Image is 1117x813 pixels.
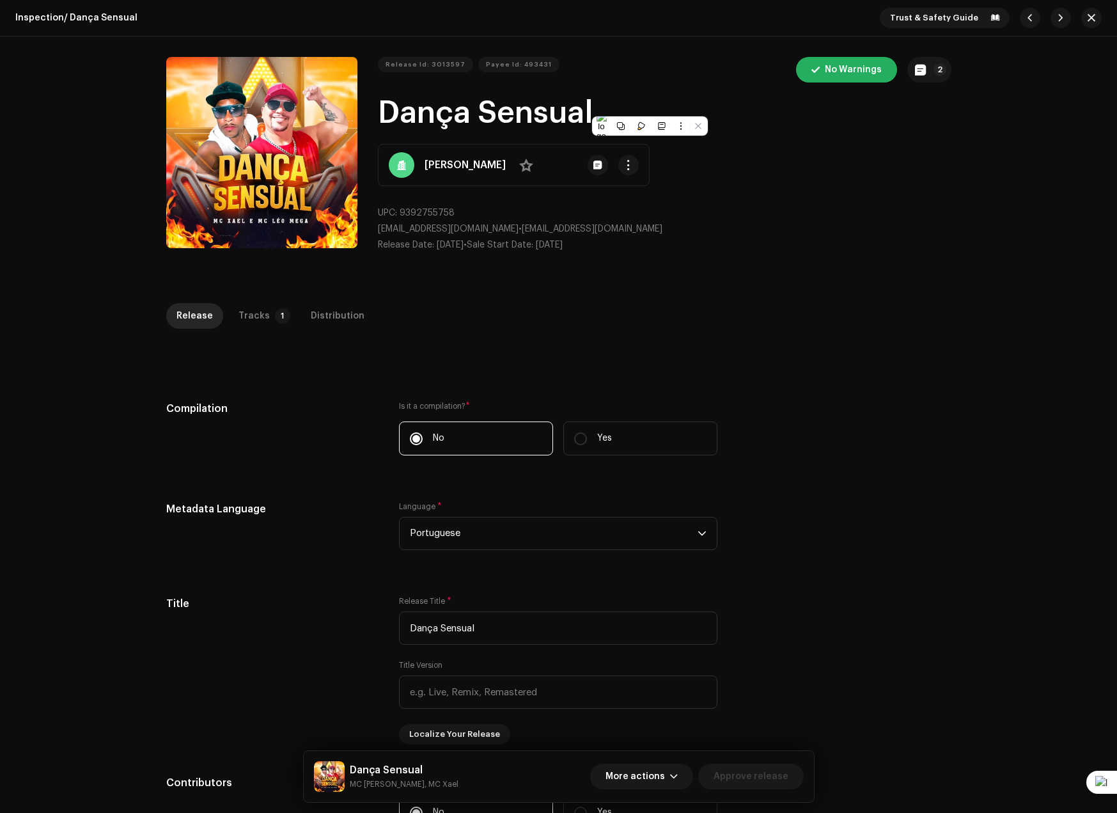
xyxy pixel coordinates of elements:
[536,241,563,249] span: [DATE]
[399,660,442,670] label: Title Version
[399,401,717,411] label: Is it a compilation?
[166,401,379,416] h5: Compilation
[378,241,467,249] span: •
[386,52,465,77] span: Release Id: 3013597
[166,596,379,612] h5: Title
[486,52,552,77] span: Payee Id: 493431
[378,209,397,217] span: UPC:
[437,241,464,249] span: [DATE]
[314,761,345,792] img: 49d6ea08-138d-46ab-b72b-b3224e692b26
[410,517,698,549] span: Portuguese
[409,722,500,747] span: Localize Your Release
[399,501,442,512] label: Language
[400,209,455,217] span: 9392755758
[378,225,519,233] span: [EMAIL_ADDRESS][DOMAIN_NAME]
[399,596,451,606] label: Release Title
[166,775,379,791] h5: Contributors
[698,517,707,549] div: dropdown trigger
[933,63,946,76] p-badge: 2
[522,225,662,233] span: [EMAIL_ADDRESS][DOMAIN_NAME]
[350,778,458,791] small: Dança Sensual
[590,764,693,789] button: More actions
[399,675,717,709] input: e.g. Live, Remix, Remastered
[433,432,444,445] p: No
[238,303,270,329] div: Tracks
[478,57,559,72] button: Payee Id: 493431
[714,764,788,789] span: Approve release
[698,764,804,789] button: Approve release
[378,223,951,236] p: •
[378,57,473,72] button: Release Id: 3013597
[425,157,506,173] strong: [PERSON_NAME]
[166,501,379,517] h5: Metadata Language
[350,762,458,778] h5: Dança Sensual
[907,57,951,83] button: 2
[378,241,434,249] span: Release Date:
[378,93,951,134] h1: Dança Sensual
[275,308,290,324] p-badge: 1
[399,612,717,645] input: e.g. My Great Song
[597,432,612,445] p: Yes
[399,724,510,745] button: Localize Your Release
[311,303,364,329] div: Distribution
[605,764,665,789] span: More actions
[467,241,533,249] span: Sale Start Date:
